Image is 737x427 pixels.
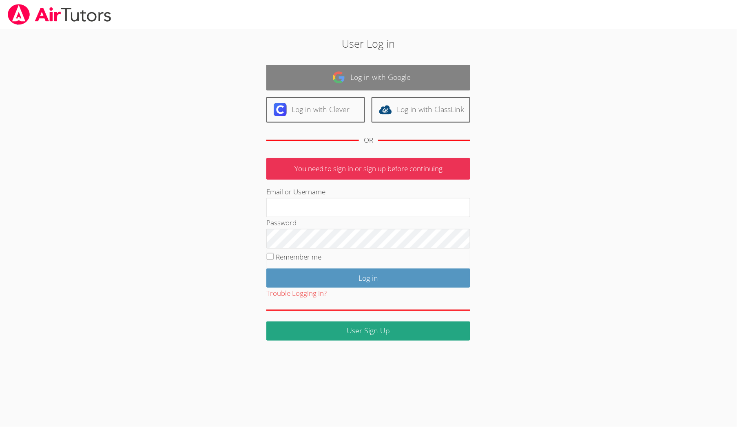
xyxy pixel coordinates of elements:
a: Log in with ClassLink [372,97,470,123]
label: Password [266,218,297,227]
p: You need to sign in or sign up before continuing [266,158,470,180]
label: Email or Username [266,187,325,196]
label: Remember me [276,252,322,262]
input: Log in [266,269,470,288]
img: clever-logo-6eab21bc6e7a338710f1a6ff85c0baf02591cd810cc4098c63d3a4b26e2feb20.svg [274,103,287,116]
img: google-logo-50288ca7cdecda66e5e0955fdab243c47b7ad437acaf1139b6f446037453330a.svg [332,71,345,84]
h2: User Log in [170,36,568,51]
img: classlink-logo-d6bb404cc1216ec64c9a2012d9dc4662098be43eaf13dc465df04b49fa7ab582.svg [379,103,392,116]
a: Log in with Google [266,65,470,90]
div: OR [364,134,373,146]
a: User Sign Up [266,321,470,341]
button: Trouble Logging In? [266,288,327,299]
img: airtutors_banner-c4298cdbf04f3fff15de1276eac7730deb9818008684d7c2e4769d2f7ddbe033.png [7,4,112,25]
a: Log in with Clever [266,97,365,123]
